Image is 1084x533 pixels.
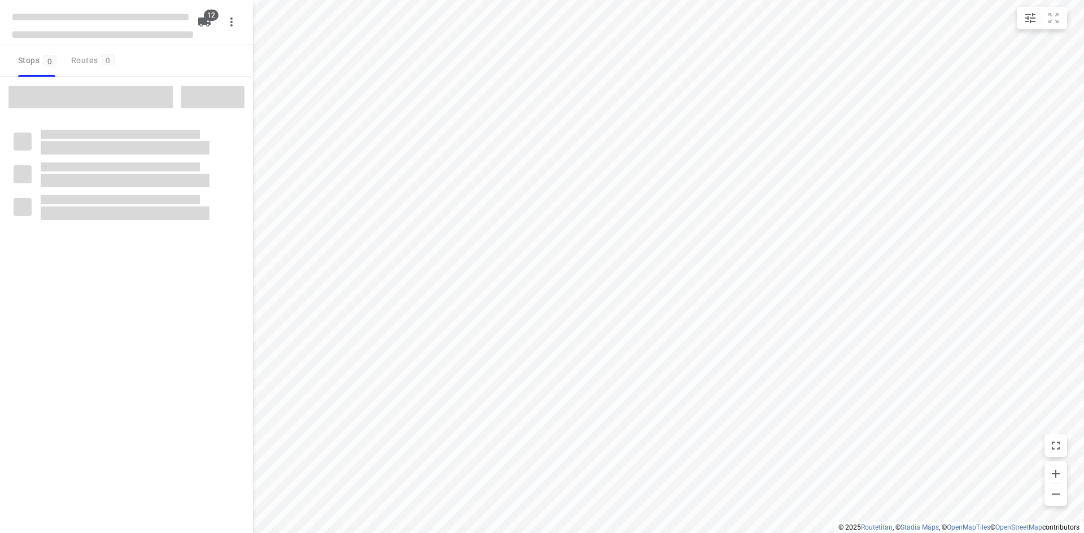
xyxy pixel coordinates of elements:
a: OpenStreetMap [995,523,1042,531]
a: Routetitan [861,523,893,531]
li: © 2025 , © , © © contributors [838,523,1079,531]
a: OpenMapTiles [947,523,990,531]
div: small contained button group [1017,7,1067,29]
a: Stadia Maps [901,523,939,531]
button: Map settings [1019,7,1042,29]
